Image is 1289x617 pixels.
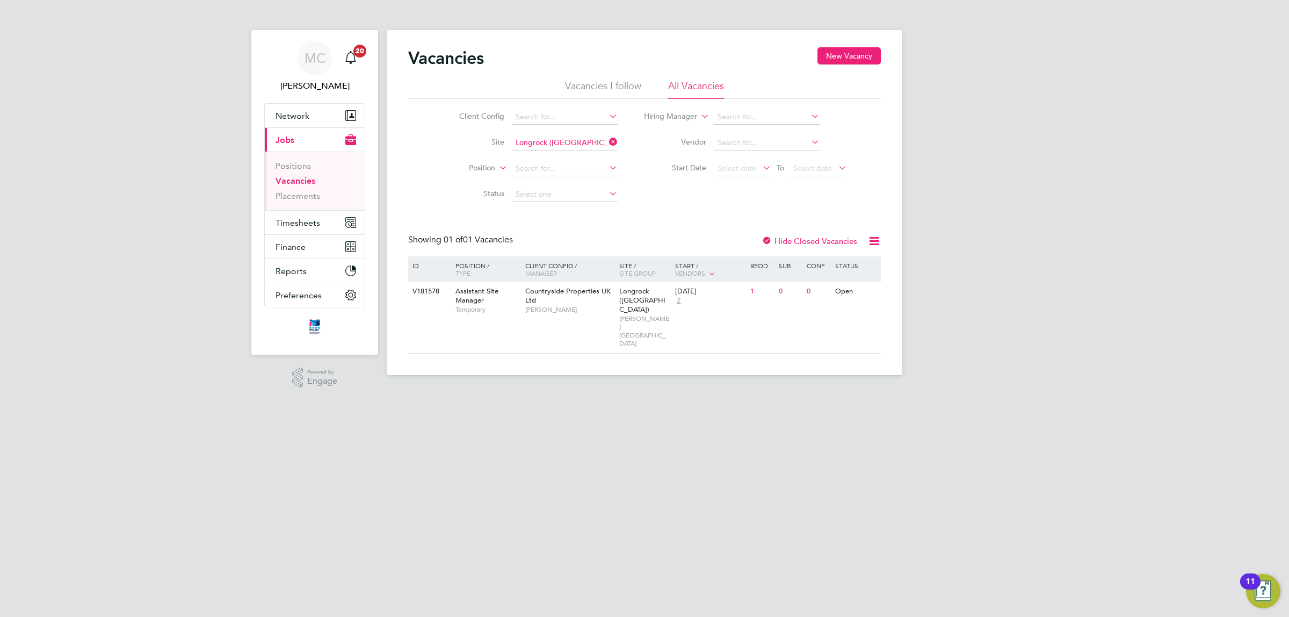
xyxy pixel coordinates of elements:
a: MC[PERSON_NAME] [264,41,365,92]
li: Vacancies I follow [565,80,641,99]
div: 1 [748,282,776,302]
span: 01 of [444,234,463,245]
a: Placements [276,191,320,201]
label: Status [443,189,504,198]
span: Engage [307,377,337,386]
div: Start / [672,256,748,283]
button: Finance [265,235,365,259]
img: itsconstruction-logo-retina.png [307,318,322,335]
label: Hide Closed Vacancies [762,236,857,246]
input: Search for... [512,110,618,125]
label: Position [433,163,495,174]
input: Search for... [512,135,618,150]
span: [PERSON_NAME] [525,305,614,314]
div: 0 [776,282,804,302]
div: Position / [447,256,523,282]
label: Site [443,137,504,147]
span: To [773,161,787,175]
span: MC [305,51,325,65]
span: Powered by [307,368,337,377]
a: Positions [276,161,311,171]
span: Network [276,111,309,121]
span: 2 [675,296,682,305]
a: Powered byEngage [292,368,338,388]
label: Client Config [443,111,504,121]
button: Network [265,104,365,127]
button: Preferences [265,283,365,307]
div: Showing [408,234,515,246]
div: [DATE] [675,287,745,296]
span: Longrock ([GEOGRAPHIC_DATA]) [619,286,665,314]
span: Type [455,269,470,277]
div: Reqd [748,256,776,275]
span: Temporary [455,305,520,314]
span: 20 [353,45,366,58]
input: Select one [512,187,618,202]
button: Reports [265,259,365,283]
button: Jobs [265,128,365,152]
button: New Vacancy [817,47,881,64]
span: Manager [525,269,557,277]
span: [PERSON_NAME][GEOGRAPHIC_DATA] [619,314,670,348]
span: Reports [276,266,307,276]
span: 01 Vacancies [444,234,513,245]
nav: Main navigation [251,30,378,355]
div: V181578 [410,282,447,302]
span: Finance [276,242,306,252]
span: Assistant Site Manager [455,286,498,305]
label: Hiring Manager [635,111,697,122]
label: Vendor [644,137,706,147]
input: Search for... [512,161,618,176]
div: 11 [1245,582,1255,596]
span: Select date [718,163,756,173]
div: Sub [776,256,804,275]
div: Client Config / [523,256,617,282]
div: Site / [617,256,673,282]
span: Jobs [276,135,294,145]
span: Preferences [276,290,322,300]
div: ID [410,256,447,275]
span: Site Group [619,269,656,277]
label: Start Date [644,163,706,173]
span: Select date [793,163,832,173]
div: Jobs [265,152,365,210]
button: Timesheets [265,211,365,234]
input: Search for... [714,110,820,125]
div: Status [832,256,879,275]
span: Countryside Properties UK Ltd [525,286,611,305]
span: Matthew Clark [264,80,365,92]
div: 0 [804,282,832,302]
span: Vendors [675,269,705,277]
a: Vacancies [276,176,315,186]
div: Conf [804,256,832,275]
a: 20 [340,41,361,75]
span: Timesheets [276,218,320,228]
h2: Vacancies [408,47,484,69]
a: Go to home page [264,318,365,335]
button: Open Resource Center, 11 new notifications [1246,574,1280,608]
li: All Vacancies [668,80,724,99]
input: Search for... [714,135,820,150]
div: Open [832,282,879,302]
